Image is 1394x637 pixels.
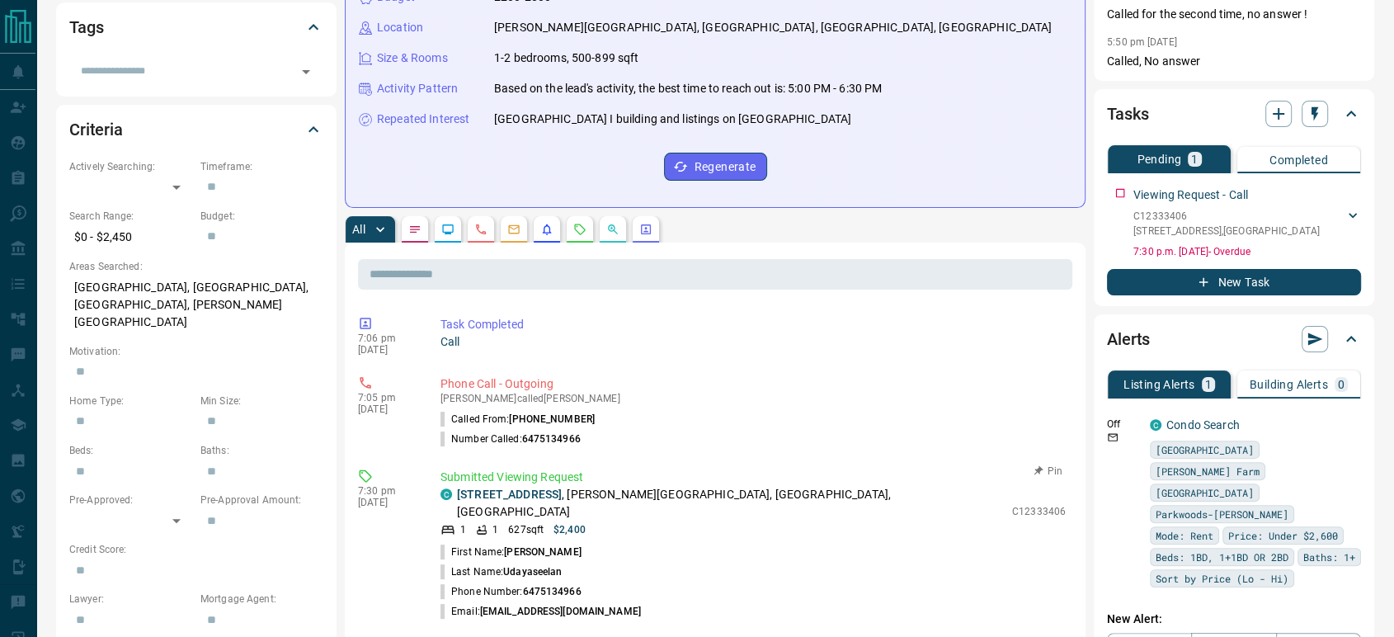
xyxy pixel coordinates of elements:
svg: Opportunities [606,223,619,236]
p: Actively Searching: [69,159,192,174]
p: [GEOGRAPHIC_DATA] I building and listings on [GEOGRAPHIC_DATA] [494,111,851,128]
p: Viewing Request - Call [1133,186,1248,204]
button: Regenerate [664,153,767,181]
p: 1 [460,522,466,537]
div: Alerts [1107,319,1361,359]
div: Tasks [1107,94,1361,134]
p: $2,400 [553,522,586,537]
span: [PHONE_NUMBER] [509,413,595,425]
p: [STREET_ADDRESS] , [GEOGRAPHIC_DATA] [1133,224,1320,238]
svg: Emails [507,223,520,236]
p: Search Range: [69,209,192,224]
p: Baths: [200,443,323,458]
p: 1-2 bedrooms, 500-899 sqft [494,50,638,67]
span: Mode: Rent [1156,527,1213,544]
p: 7:30 pm [358,485,416,497]
svg: Requests [573,223,586,236]
p: , [PERSON_NAME][GEOGRAPHIC_DATA], [GEOGRAPHIC_DATA], [GEOGRAPHIC_DATA] [457,486,1004,521]
p: Phone Call - Outgoing [440,375,1066,393]
p: Email: [440,604,641,619]
span: 6475134966 [522,586,581,597]
p: Motivation: [69,344,323,359]
p: $0 - $2,450 [69,224,192,251]
p: Building Alerts [1250,379,1328,390]
button: New Task [1107,269,1361,295]
p: C12333406 [1133,209,1320,224]
p: 7:30 p.m. [DATE] - Overdue [1133,244,1361,259]
p: [DATE] [358,497,416,508]
button: Pin [1024,464,1072,479]
p: Areas Searched: [69,259,323,274]
p: Beds: [69,443,192,458]
p: Task Completed [440,316,1066,333]
p: [PERSON_NAME] called [PERSON_NAME] [440,393,1066,404]
h2: Tasks [1107,101,1148,127]
span: [PERSON_NAME] Farm [1156,463,1260,479]
p: Pre-Approved: [69,493,192,507]
p: Size & Rooms [377,50,448,67]
p: 7:06 pm [358,333,416,344]
p: Number Called: [440,432,581,446]
h2: Alerts [1107,326,1150,352]
p: [PERSON_NAME][GEOGRAPHIC_DATA], [GEOGRAPHIC_DATA], [GEOGRAPHIC_DATA], [GEOGRAPHIC_DATA] [494,19,1052,36]
h2: Tags [69,14,103,40]
svg: Listing Alerts [540,223,553,236]
p: Phone Number: [440,584,582,599]
svg: Lead Browsing Activity [441,223,454,236]
span: [GEOGRAPHIC_DATA] [1156,441,1254,458]
svg: Calls [474,223,487,236]
p: Pending [1137,153,1181,165]
p: [DATE] [358,403,416,415]
p: Submitted Viewing Request [440,469,1066,486]
a: Condo Search [1166,418,1240,432]
p: Off [1107,417,1140,432]
span: Baths: 1+ [1303,549,1355,565]
span: 6475134966 [522,433,581,445]
p: C12333406 [1012,504,1066,519]
svg: Agent Actions [639,223,652,236]
p: Min Size: [200,394,323,408]
button: Open [294,60,318,83]
p: Called for the second time, no answer ! [1107,6,1361,23]
p: Budget: [200,209,323,224]
span: Parkwoods-[PERSON_NAME] [1156,506,1288,522]
div: condos.ca [440,488,452,500]
span: Price: Under $2,600 [1228,527,1338,544]
div: condos.ca [1150,419,1161,431]
p: New Alert: [1107,611,1361,628]
p: 0 [1338,379,1345,390]
p: Called, No answer [1107,53,1361,70]
p: Home Type: [69,394,192,408]
span: [PERSON_NAME] [504,546,581,558]
span: [GEOGRAPHIC_DATA] [1156,484,1254,501]
svg: Notes [408,223,421,236]
p: Called From: [440,412,595,427]
div: Criteria [69,110,323,149]
p: First Name: [440,545,582,559]
p: Lawyer: [69,592,192,606]
span: Sort by Price (Lo - Hi) [1156,570,1288,587]
p: Pre-Approval Amount: [200,493,323,507]
p: [DATE] [358,344,416,356]
span: Udayaseelan [503,566,562,578]
p: Last Name: [440,564,562,579]
h2: Criteria [69,116,123,143]
p: 1 [1205,379,1212,390]
div: Tags [69,7,323,47]
p: 7:05 pm [358,392,416,403]
p: Activity Pattern [377,80,458,97]
p: [GEOGRAPHIC_DATA], [GEOGRAPHIC_DATA], [GEOGRAPHIC_DATA], [PERSON_NAME][GEOGRAPHIC_DATA] [69,274,323,336]
p: 1 [492,522,498,537]
p: 1 [1191,153,1198,165]
p: Based on the lead's activity, the best time to reach out is: 5:00 PM - 6:30 PM [494,80,882,97]
p: Completed [1269,154,1328,166]
span: Beds: 1BD, 1+1BD OR 2BD [1156,549,1288,565]
p: Call [440,333,1066,351]
a: [STREET_ADDRESS] [457,488,562,501]
p: Listing Alerts [1123,379,1195,390]
div: C12333406[STREET_ADDRESS],[GEOGRAPHIC_DATA] [1133,205,1361,242]
p: Mortgage Agent: [200,592,323,606]
svg: Email [1107,432,1118,443]
p: Repeated Interest [377,111,469,128]
p: Location [377,19,423,36]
